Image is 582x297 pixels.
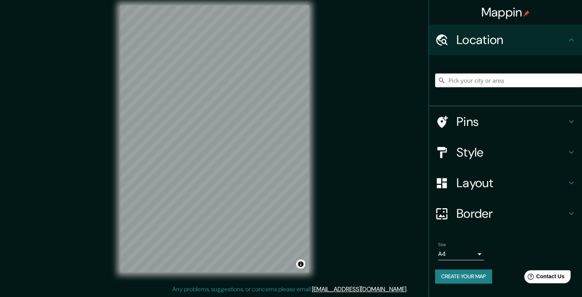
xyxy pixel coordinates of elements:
button: Create your map [435,269,492,284]
h4: Style [456,145,567,160]
div: Location [429,24,582,55]
div: . [408,285,409,294]
label: Size [438,242,446,248]
input: Pick your city or area [435,73,582,87]
iframe: Help widget launcher [514,267,574,289]
canvas: Map [120,5,309,273]
div: Border [429,198,582,229]
h4: Pins [456,114,567,129]
a: [EMAIL_ADDRESS][DOMAIN_NAME] [312,285,406,293]
div: A4 [438,248,484,260]
div: . [409,285,410,294]
div: Style [429,137,582,168]
h4: Layout [456,175,567,191]
div: Layout [429,168,582,198]
button: Toggle attribution [296,259,305,269]
h4: Border [456,206,567,221]
div: Pins [429,106,582,137]
h4: Mappin [481,5,530,20]
h4: Location [456,32,567,47]
p: Any problems, suggestions, or concerns please email . [172,285,408,294]
img: pin-icon.png [523,10,530,16]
